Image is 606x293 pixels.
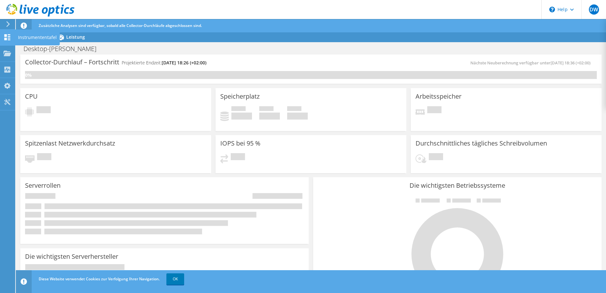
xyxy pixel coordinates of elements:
[39,23,202,28] span: Zusätzliche Analysen sind verfügbar, sobald alle Collector-Durchläufe abgeschlossen sind.
[25,253,118,260] h3: Die wichtigsten Serverhersteller
[231,113,252,120] h4: 0 GiB
[25,182,61,189] h3: Serverrollen
[25,140,115,147] h3: Spitzenlast Netzwerkdurchsatz
[162,60,206,66] span: [DATE] 18:26 (+02:00)
[21,45,106,52] h1: Desktop-[PERSON_NAME]
[549,7,555,12] svg: \n
[220,93,260,100] h3: Speicherplatz
[318,182,597,189] h3: Die wichtigsten Betriebssysteme
[66,34,85,40] span: Leistung
[166,273,184,285] a: OK
[39,276,160,282] span: Diese Website verwendet Cookies zur Verfolgung Ihrer Navigation.
[416,140,547,147] h3: Durchschnittliches tägliches Schreibvolumen
[25,93,38,100] h3: CPU
[287,113,308,120] h4: 0 GiB
[427,106,442,115] span: Ausstehend
[220,140,261,147] h3: IOPS bei 95 %
[231,106,246,113] span: Belegt
[287,106,301,113] span: Insgesamt
[122,59,206,66] h4: Projektierte Endzeit:
[551,60,590,66] span: [DATE] 18:36 (+02:00)
[231,153,245,162] span: Ausstehend
[36,106,51,115] span: Ausstehend
[429,153,443,162] span: Ausstehend
[416,93,461,100] h3: Arbeitsspeicher
[589,4,599,15] span: DW
[259,113,280,120] h4: 0 GiB
[259,106,274,113] span: Verfügbar
[470,60,594,66] span: Nächste Neuberechnung verfügbar unter
[37,153,51,162] span: Ausstehend
[15,29,60,45] div: Instrumententafel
